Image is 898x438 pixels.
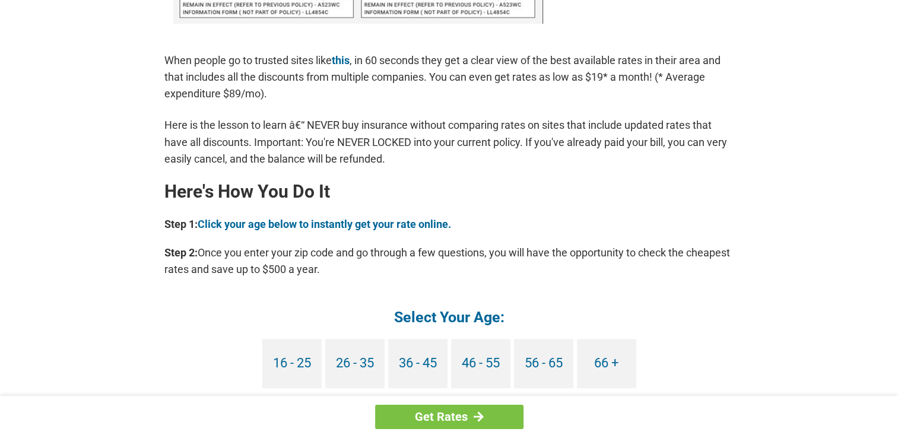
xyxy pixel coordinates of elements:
h4: Select Your Age: [164,307,734,327]
p: Once you enter your zip code and go through a few questions, you will have the opportunity to che... [164,245,734,278]
a: 16 - 25 [262,339,322,388]
p: When people go to trusted sites like , in 60 seconds they get a clear view of the best available ... [164,52,734,102]
a: 46 - 55 [451,339,510,388]
h2: Here's How You Do It [164,182,734,201]
a: 26 - 35 [325,339,385,388]
b: Step 1: [164,218,198,230]
a: 56 - 65 [514,339,573,388]
a: Click your age below to instantly get your rate online. [198,218,451,230]
a: 36 - 45 [388,339,448,388]
a: this [332,54,350,66]
p: Here is the lesson to learn â€“ NEVER buy insurance without comparing rates on sites that include... [164,117,734,167]
a: Get Rates [375,405,523,429]
a: 66 + [577,339,636,388]
b: Step 2: [164,246,198,259]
